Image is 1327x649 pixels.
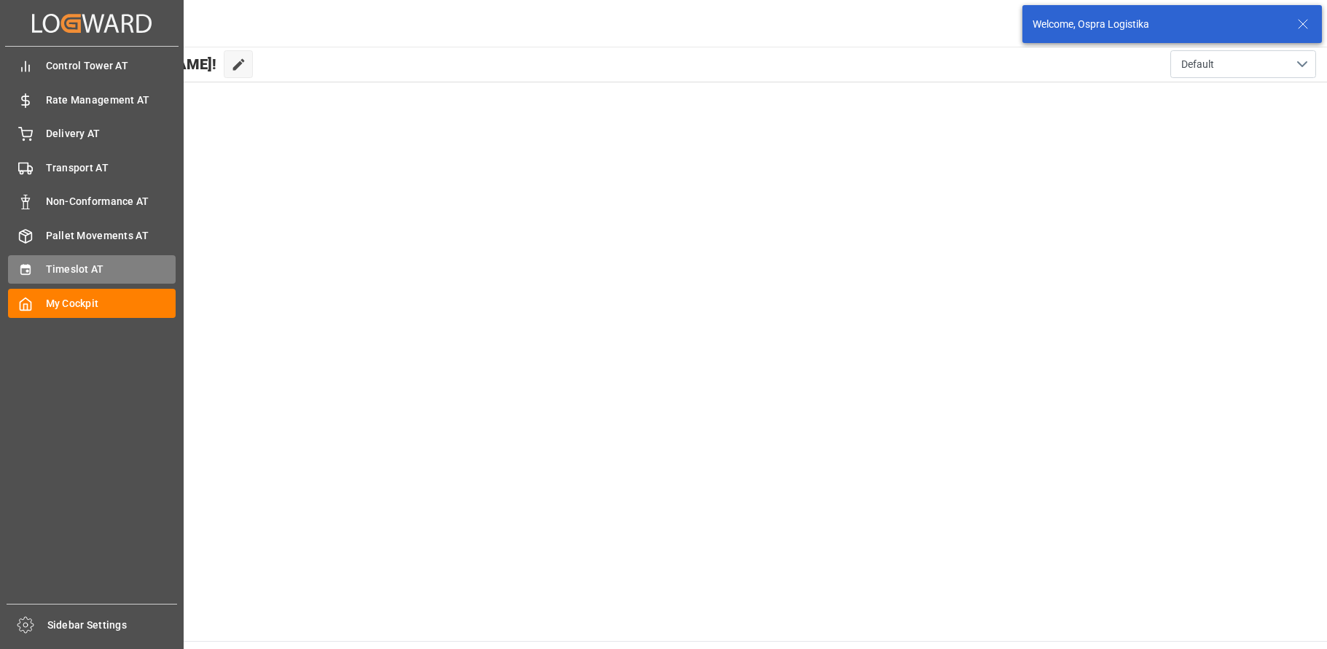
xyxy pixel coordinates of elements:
span: Control Tower AT [46,58,176,74]
a: Rate Management AT [8,85,176,114]
a: Timeslot AT [8,255,176,284]
button: open menu [1170,50,1316,78]
span: Rate Management AT [46,93,176,108]
span: Sidebar Settings [47,618,178,633]
a: Transport AT [8,153,176,182]
span: Pallet Movements AT [46,228,176,244]
span: Non-Conformance AT [46,194,176,209]
span: My Cockpit [46,296,176,311]
a: My Cockpit [8,289,176,317]
span: Delivery AT [46,126,176,141]
span: Default [1181,57,1214,72]
a: Non-Conformance AT [8,187,176,216]
a: Delivery AT [8,120,176,148]
div: Welcome, Ospra Logistika [1033,17,1283,32]
span: Transport AT [46,160,176,176]
a: Pallet Movements AT [8,221,176,249]
span: Timeslot AT [46,262,176,277]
